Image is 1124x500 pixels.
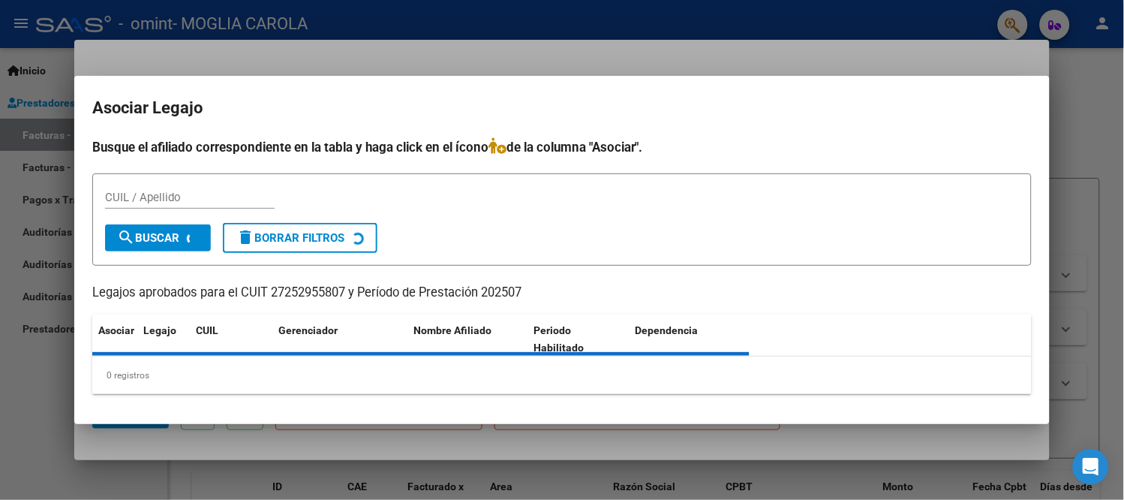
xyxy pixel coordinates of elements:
span: Gerenciador [278,324,338,336]
datatable-header-cell: Gerenciador [272,315,407,364]
span: Buscar [117,231,179,245]
h2: Asociar Legajo [92,94,1032,122]
div: Open Intercom Messenger [1073,449,1109,485]
datatable-header-cell: CUIL [190,315,272,364]
datatable-header-cell: Nombre Afiliado [407,315,528,364]
span: Periodo Habilitado [534,324,585,354]
button: Borrar Filtros [223,223,377,253]
span: Asociar [98,324,134,336]
mat-icon: search [117,228,135,246]
datatable-header-cell: Periodo Habilitado [528,315,630,364]
p: Legajos aprobados para el CUIT 27252955807 y Período de Prestación 202507 [92,284,1032,303]
span: Dependencia [636,324,699,336]
button: Buscar [105,224,211,252]
datatable-header-cell: Legajo [137,315,190,364]
span: CUIL [196,324,218,336]
datatable-header-cell: Dependencia [630,315,750,364]
div: 0 registros [92,357,1032,394]
span: Borrar Filtros [236,231,344,245]
h4: Busque el afiliado correspondiente en la tabla y haga click en el ícono de la columna "Asociar". [92,137,1032,157]
span: Legajo [143,324,176,336]
mat-icon: delete [236,228,254,246]
datatable-header-cell: Asociar [92,315,137,364]
span: Nombre Afiliado [413,324,491,336]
